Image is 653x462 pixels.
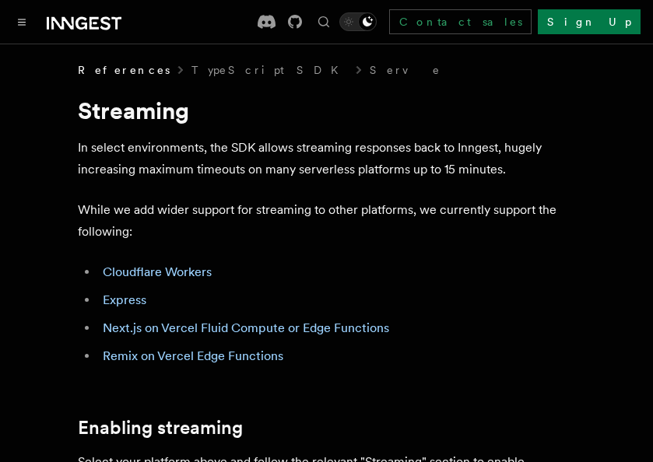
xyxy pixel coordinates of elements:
[103,348,283,363] a: Remix on Vercel Edge Functions
[78,199,576,243] p: While we add wider support for streaming to other platforms, we currently support the following:
[370,62,441,78] a: Serve
[78,62,170,78] span: References
[12,12,31,31] button: Toggle navigation
[78,137,576,180] p: In select environments, the SDK allows streaming responses back to Inngest, hugely increasing max...
[339,12,377,31] button: Toggle dark mode
[314,12,333,31] button: Find something...
[103,264,212,279] a: Cloudflare Workers
[389,9,532,34] a: Contact sales
[103,292,146,307] a: Express
[78,96,576,124] h1: Streaming
[538,9,641,34] a: Sign Up
[191,62,348,78] a: TypeScript SDK
[78,417,243,439] a: Enabling streaming
[103,320,389,335] a: Next.js on Vercel Fluid Compute or Edge Functions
